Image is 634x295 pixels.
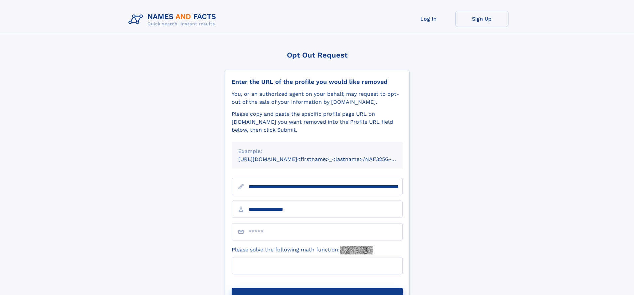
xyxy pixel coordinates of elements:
label: Please solve the following math function: [232,246,373,254]
div: Opt Out Request [225,51,410,59]
a: Log In [402,11,455,27]
img: Logo Names and Facts [126,11,222,29]
div: Example: [238,147,396,155]
div: Please copy and paste the specific profile page URL on [DOMAIN_NAME] you want removed into the Pr... [232,110,403,134]
small: [URL][DOMAIN_NAME]<firstname>_<lastname>/NAF325G-xxxxxxxx [238,156,415,162]
div: You, or an authorized agent on your behalf, may request to opt-out of the sale of your informatio... [232,90,403,106]
div: Enter the URL of the profile you would like removed [232,78,403,85]
a: Sign Up [455,11,509,27]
